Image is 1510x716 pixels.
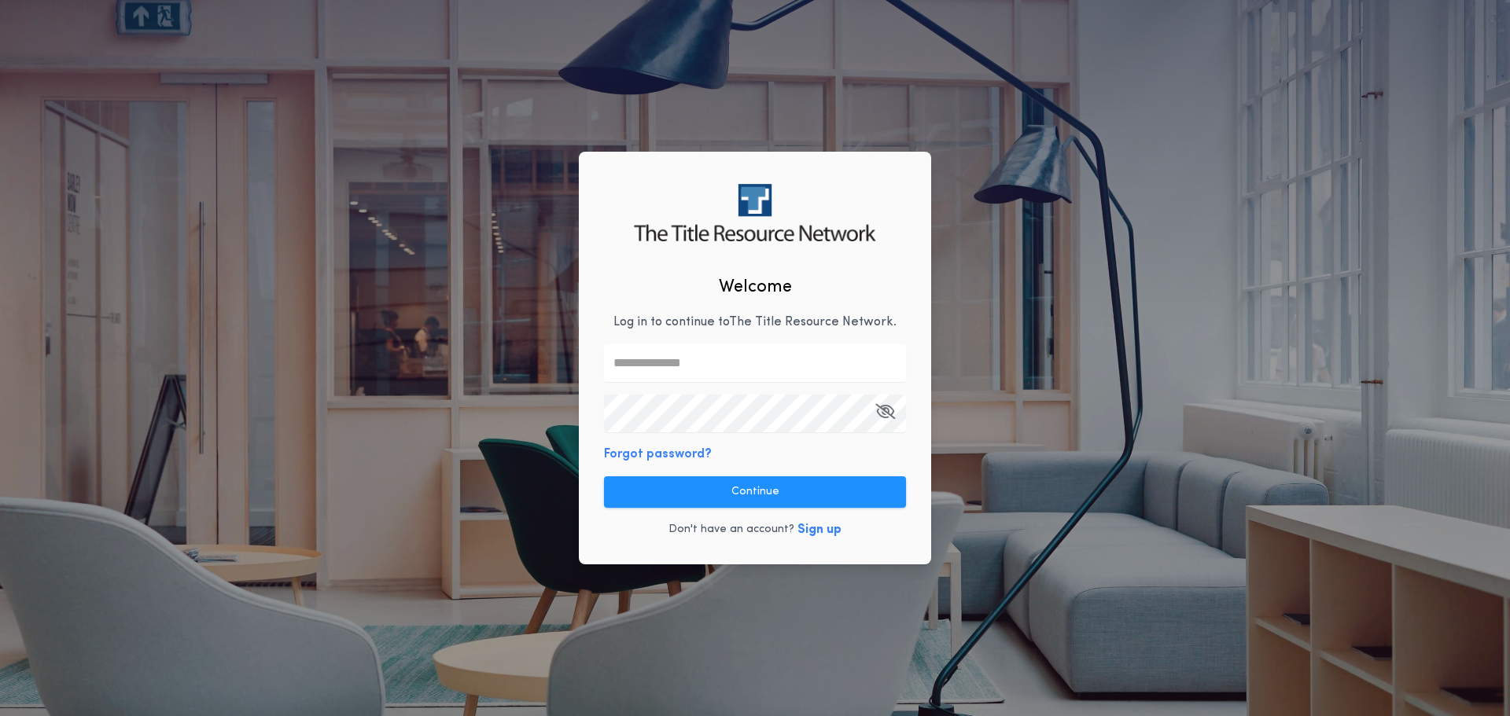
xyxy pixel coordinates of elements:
p: Log in to continue to The Title Resource Network . [613,313,897,332]
button: Continue [604,476,906,508]
button: Sign up [797,520,842,539]
p: Don't have an account? [668,522,794,538]
img: logo [634,184,875,241]
button: Forgot password? [604,445,712,464]
h2: Welcome [719,274,792,300]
